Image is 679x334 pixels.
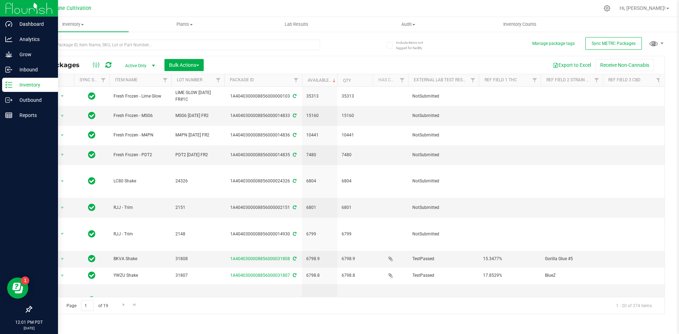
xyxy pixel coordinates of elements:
[292,113,296,118] span: Sync from Compliance System
[58,130,67,140] span: select
[412,204,475,211] span: NotSubmitted
[175,178,220,184] span: 24326
[5,81,12,88] inline-svg: Inventory
[342,231,368,238] span: 6799
[175,132,220,139] span: M4PN [DATE] FR2
[592,41,636,46] span: Sync METRC Packages
[240,17,352,32] a: Lab Results
[230,256,290,261] a: 1A4040300008856000031808
[5,36,12,43] inline-svg: Analytics
[213,74,224,86] a: Filter
[129,17,240,32] a: Plants
[223,93,303,100] div: 1A4040300008856000000103
[342,256,368,262] span: 6798.9
[5,96,12,104] inline-svg: Outbound
[306,256,333,262] span: 6798.9
[223,152,303,158] div: 1A4040300008856000014835
[12,50,55,59] p: Grow
[414,77,469,82] a: External Lab Test Result
[223,231,303,238] div: 1A4040300008856000014930
[3,319,55,326] p: 12:01 PM PDT
[114,178,167,184] span: LC80 Shake
[292,178,296,183] span: Sync from Compliance System
[88,111,95,121] span: In Sync
[7,277,28,299] iframe: Resource center
[80,77,107,82] a: Sync Status
[342,204,368,211] span: 6801
[306,272,333,279] span: 6798.8
[21,276,29,285] iframe: Resource center unread badge
[88,130,95,140] span: In Sync
[223,178,303,184] div: 1A4040300008856000024326
[12,35,55,43] p: Analytics
[529,74,541,86] a: Filter
[114,93,167,100] span: Fresh Frozen - Lime Glow
[292,94,296,99] span: Sync from Compliance System
[12,65,55,74] p: Inbound
[58,295,67,305] span: select
[175,152,220,158] span: PDT2 [DATE] FR2
[290,74,302,86] a: Filter
[12,111,55,119] p: Reports
[58,91,67,101] span: select
[114,256,167,262] span: BKVA Shake
[591,74,603,86] a: Filter
[223,204,303,211] div: 1A4040300008856000002151
[118,300,129,310] a: Go to the next page
[546,77,598,82] a: Ref Field 2 Strain Name
[88,229,95,239] span: In Sync
[88,91,95,101] span: In Sync
[129,21,240,28] span: Plants
[464,17,576,32] a: Inventory Counts
[396,74,408,86] a: Filter
[483,256,536,262] span: 15.3477%
[396,40,431,51] span: Include items not tagged for facility
[608,77,640,82] a: Ref Field 3 CBD
[308,78,337,83] a: Available
[230,77,254,82] a: Package ID
[81,300,94,311] input: 1
[88,254,95,264] span: In Sync
[98,74,109,86] a: Filter
[532,41,575,47] button: Manage package tags
[114,204,167,211] span: RJJ - Trim
[342,178,368,184] span: 6804
[275,21,318,28] span: Lab Results
[114,272,167,279] span: YWZU Shake
[3,326,55,331] p: [DATE]
[412,256,475,262] span: TestPassed
[292,273,296,278] span: Sync from Compliance System
[545,272,598,279] span: BlueZ
[223,112,303,119] div: 1A4040300008856000014833
[653,74,665,86] a: Filter
[494,21,546,28] span: Inventory Counts
[412,132,475,139] span: NotSubmitted
[88,295,95,305] span: In Sync
[306,112,333,119] span: 15160
[230,273,290,278] a: 1A4040300008856000031807
[596,59,654,71] button: Receive Non-Cannabis
[223,132,303,139] div: 1A4040300008856000014836
[306,178,333,184] span: 6804
[88,270,95,280] span: In Sync
[88,176,95,186] span: In Sync
[159,74,171,86] a: Filter
[620,5,666,11] span: Hi, [PERSON_NAME]!
[58,111,67,121] span: select
[352,17,464,32] a: Audit
[342,152,368,158] span: 7480
[292,232,296,236] span: Sync from Compliance System
[58,176,67,186] span: select
[5,112,12,119] inline-svg: Reports
[114,132,167,139] span: Fresh Frozen - M4PN
[292,152,296,157] span: Sync from Compliance System
[12,96,55,104] p: Outbound
[12,20,55,28] p: Dashboard
[412,178,475,184] span: NotSubmitted
[306,231,333,238] span: 6799
[306,152,333,158] span: 7480
[175,204,220,211] span: 2151
[114,152,167,158] span: Fresh Frozen - PDT2
[306,93,333,100] span: 35313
